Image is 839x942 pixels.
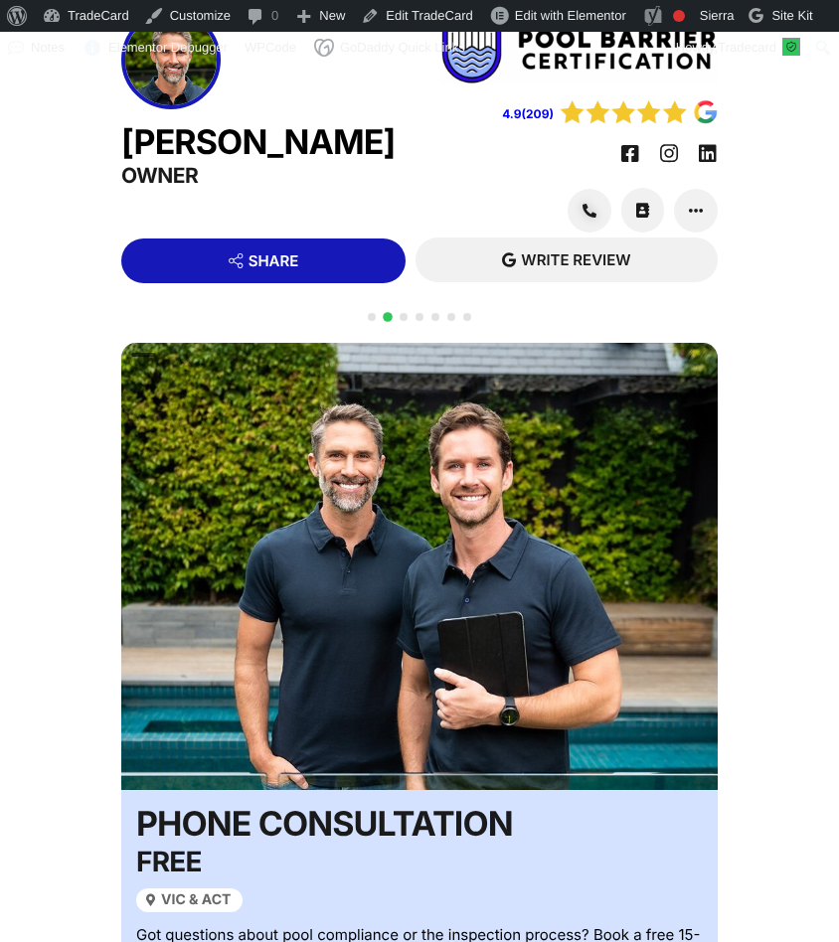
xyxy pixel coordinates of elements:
div: Elementor Debugger [73,32,238,64]
span: Edit with Elementor [515,8,626,23]
a: WRITE REVIEW [416,237,718,282]
span: Go to slide 7 [463,313,471,321]
span: Go to slide 2 [383,312,393,322]
span: Go to slide 4 [416,313,423,321]
span: SHARE [249,253,299,268]
a: WPCode [238,32,304,64]
a: Howdy, [669,32,808,64]
h2: Phone Consultation [136,805,703,846]
a: 4.9(209) [502,106,554,121]
a: SHARE [121,238,406,283]
span: Go to slide 3 [400,313,408,321]
span: VIC & ACT [161,893,231,907]
span: Go to slide 6 [447,313,455,321]
span: Go to slide 5 [431,313,439,321]
span: Go to slide 1 [368,313,376,321]
span: GoDaddy Quick Links [340,32,465,64]
h3: Owner [121,164,419,190]
div: Focus keyphrase not set [673,10,685,22]
span: Site Kit [771,8,812,23]
h2: [PERSON_NAME] [121,123,419,164]
span: Tradecard [718,40,776,55]
span: WRITE REVIEW [521,252,630,267]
